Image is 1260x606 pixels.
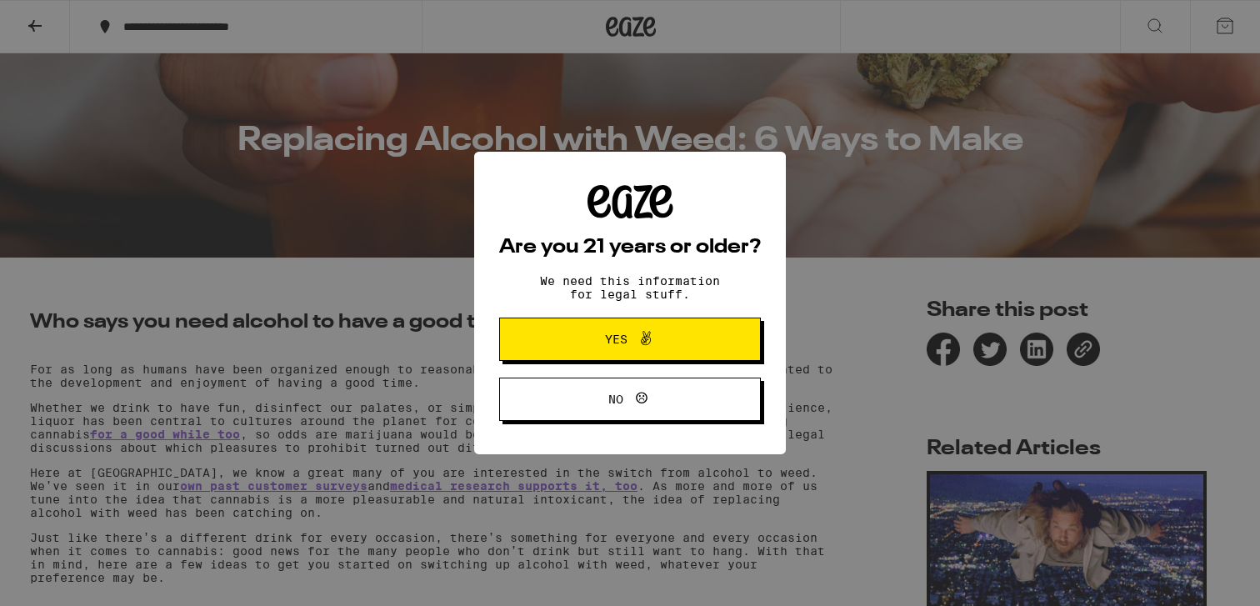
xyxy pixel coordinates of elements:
[608,393,623,405] span: No
[499,238,761,258] h2: Are you 21 years or older?
[499,318,761,361] button: Yes
[499,378,761,421] button: No
[10,12,120,25] span: Hi. Need any help?
[605,333,627,345] span: Yes
[526,274,734,301] p: We need this information for legal stuff.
